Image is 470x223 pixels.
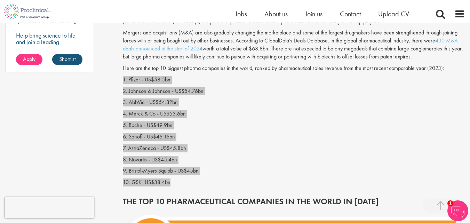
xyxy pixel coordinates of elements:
[5,197,94,218] iframe: reCAPTCHA
[52,54,82,65] a: Shortlist
[123,37,458,52] a: 430 M&A deals announced at the start of 2024
[123,87,204,95] a: 2. Johnson & Johnson - US$54.76bn
[123,133,175,140] a: 6. Sanofi - US$46.16bn
[447,200,468,221] img: Chatbot
[123,76,170,83] a: 1. Pfizer - US$58.5bn
[123,64,465,72] p: Here are the top 10 biggest pharma companies in the world, ranked by pharmaceutical sales revenue...
[305,9,322,18] a: Join us
[123,110,186,117] a: 4. Merck & Co - US$53.6bn
[123,144,186,152] a: 7. AstraZeneca - US$45.8bn
[340,9,361,18] a: Contact
[16,54,42,65] a: Apply
[123,98,178,106] a: 3. AbbVie - US$54.32bn
[123,121,173,129] a: 5. Roche - US$49.9bn
[123,178,170,186] a: 10. GSK- US$38.4bn
[16,32,82,78] p: Help bring science to life and join a leading pharmaceutical company to play a key role in delive...
[264,9,288,18] a: About us
[378,9,409,18] a: Upload CV
[123,197,465,206] h2: THE TOP 10 PHARMACEUTICAL COMPANIES IN THE WORLD IN [DATE]
[16,17,77,32] p: [GEOGRAPHIC_DATA], [GEOGRAPHIC_DATA]
[123,29,465,61] p: Mergers and acquisitions (M&A) are also gradually changing the marketplace and some of the larges...
[123,156,177,163] a: 8. Novartis - US$45.4bn
[447,200,453,206] span: 1
[123,167,199,174] a: 9. Bristol-Myers Squibb - US$45bn
[235,9,247,18] a: Jobs
[23,55,35,63] span: Apply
